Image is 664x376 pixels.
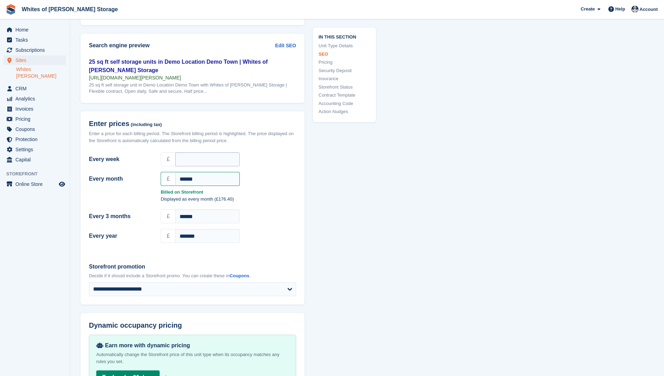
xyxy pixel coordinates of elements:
span: Create [581,6,595,13]
a: menu [4,114,66,124]
p: Displayed as every month (£176.40) [161,196,296,203]
a: SEO [319,50,370,57]
a: menu [4,145,66,154]
a: Security Deposit [319,67,370,74]
a: Accounting Code [319,100,370,107]
img: Wendy [631,6,638,13]
a: menu [4,55,66,65]
a: Insurance [319,75,370,82]
p: Automatically change the Storefront price of this unit type when its occupancy matches any rules ... [96,351,289,365]
div: Enter a price for each billing period. The Storefront billing period is highlighted. The price di... [89,130,296,144]
span: Account [639,6,658,13]
p: Decide if it should include a Storefront promo. You can create these in . [89,272,296,279]
label: Every 3 months [89,212,152,221]
a: Coupons [230,273,249,278]
a: Whites [PERSON_NAME] [16,66,66,79]
span: Analytics [15,94,57,104]
span: Dynamic occupancy pricing [89,321,182,329]
a: Pricing [319,59,370,66]
label: Every month [89,175,152,183]
a: menu [4,124,66,134]
span: Enter prices [89,120,130,128]
img: stora-icon-8386f47178a22dfd0bd8f6a31ec36ba5ce8667c1dd55bd0f319d3a0aa187defe.svg [6,4,16,15]
div: [URL][DOMAIN_NAME][PERSON_NAME] [89,75,296,81]
div: 25 sq ft self storage unit in Demo Location Demo Town with Whites of [PERSON_NAME] Storage | Flex... [89,82,296,95]
label: Every week [89,155,152,163]
a: Unit Type Details [319,42,370,49]
strong: Billed on Storefront [161,189,296,196]
span: Storefront [6,170,70,177]
span: Settings [15,145,57,154]
span: Sites [15,55,57,65]
span: Coupons [15,124,57,134]
span: Protection [15,134,57,144]
a: Storefront Status [319,83,370,90]
a: menu [4,104,66,114]
a: menu [4,179,66,189]
span: Capital [15,155,57,165]
label: Storefront promotion [89,263,296,271]
span: Help [615,6,625,13]
span: Pricing [15,114,57,124]
span: Subscriptions [15,45,57,55]
a: menu [4,45,66,55]
span: Invoices [15,104,57,114]
span: Home [15,25,57,35]
a: menu [4,155,66,165]
a: menu [4,134,66,144]
a: Whites of [PERSON_NAME] Storage [19,4,121,15]
h2: Search engine preview [89,42,275,49]
a: menu [4,84,66,93]
a: Contract Template [319,92,370,99]
div: 25 sq ft self storage units in Demo Location Demo Town | Whites of [PERSON_NAME] Storage [89,58,296,75]
span: (including tax) [131,122,162,127]
a: menu [4,94,66,104]
a: Preview store [58,180,66,188]
span: Online Store [15,179,57,189]
span: CRM [15,84,57,93]
span: Tasks [15,35,57,45]
a: Edit SEO [275,42,296,49]
a: Action Nudges [319,108,370,115]
span: In this section [319,33,370,40]
div: Earn more with dynamic pricing [96,342,289,349]
label: Every year [89,232,152,240]
a: menu [4,25,66,35]
a: menu [4,35,66,45]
